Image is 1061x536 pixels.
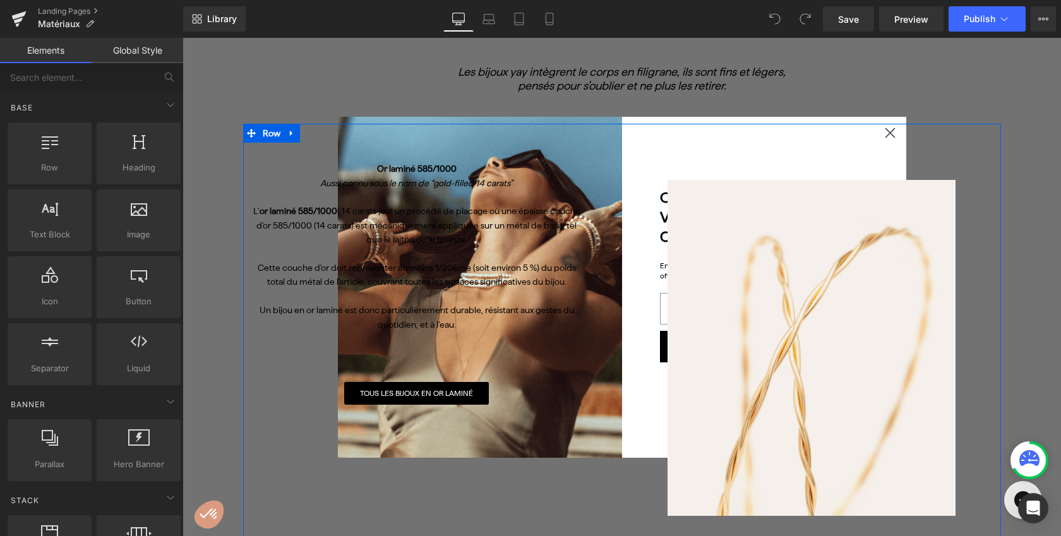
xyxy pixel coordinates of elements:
[504,6,534,32] a: Tablet
[762,6,788,32] button: Undo
[77,168,155,178] strong: or laminé 585/1000
[75,225,393,249] span: Cette couche d'or doit représenter au moins 1/20ème (soit environ 5 %) du poids total du métal de...
[949,6,1026,32] button: Publish
[838,13,859,26] span: Save
[138,140,330,150] i: Aussi connu sous le nom de “gold-filled 14 carats”
[101,86,117,105] a: Expand / Collapse
[100,228,177,241] span: Image
[177,352,291,359] span: Tous les bijoux en or laminé
[9,398,47,410] span: Banner
[100,295,177,308] span: Button
[534,6,565,32] a: Mobile
[77,86,102,105] span: Row
[250,126,274,136] span: /1000
[9,494,40,506] span: Stack
[183,6,246,32] a: New Library
[815,439,866,485] iframe: Gorgias live chat messenger
[159,168,198,178] span: 14 carats )
[38,6,183,16] a: Landing Pages
[964,14,995,24] span: Publish
[162,344,306,367] a: Tous les bijoux en or laminé
[100,458,177,471] span: Hero Banner
[70,166,399,208] p: L’ (
[474,6,504,32] a: Laptop
[11,161,88,174] span: Row
[11,458,88,471] span: Parallax
[74,168,398,206] span: est un procédé de placage où une épaisse couche d'or 585/1000 (14 carats) est mécaniquement appli...
[11,462,42,492] button: Manage your cookies
[9,102,34,114] span: Base
[38,19,80,29] span: Matériaux
[92,38,183,63] a: Global Style
[100,161,177,174] span: Heading
[70,265,399,294] p: Un bijou en or laminé est donc particulièrement durable, résistant aux gestes du quotidien, et à ...
[11,295,88,308] span: Icon
[894,13,928,26] span: Preview
[793,6,818,32] button: Redo
[275,27,603,40] i: Les bijoux yay intègrent le corps en filigrane, ils sont fins et légers,
[879,6,944,32] a: Preview
[1031,6,1056,32] button: More
[335,41,544,54] i: pensés pour s’oublier et ne plus les retirer.
[1018,493,1048,523] div: Open Intercom Messenger
[443,6,474,32] a: Desktop
[100,362,177,375] span: Liquid
[11,362,88,375] span: Separator
[207,13,237,25] span: Library
[11,228,88,241] span: Text Block
[195,126,250,136] span: Or laminé 585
